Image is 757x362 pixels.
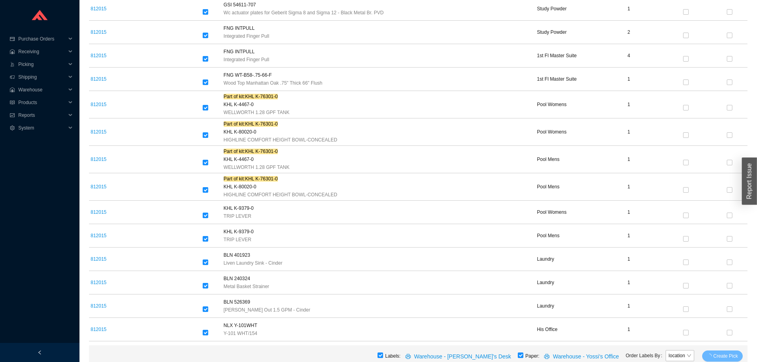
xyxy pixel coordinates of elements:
[37,350,42,355] span: left
[91,53,106,58] a: 812015
[535,318,598,341] td: His Office
[598,68,660,91] td: 1
[224,108,290,116] span: WELLWORTH 1.28 GPF TANK
[91,157,106,162] a: 812015
[224,275,250,283] span: BLN 240324
[91,256,106,262] a: 812015
[224,56,269,64] span: Integrated Finger Pull
[224,329,257,337] span: Y-101 WHT/154
[535,91,598,118] td: Pool Womens
[18,45,66,58] span: Receiving
[91,209,106,215] a: 812015
[535,248,598,271] td: Laundry
[91,184,106,190] a: 812015
[224,183,256,191] span: KHL K-80020-0
[535,44,598,68] td: 1st Fl Master Suite
[598,21,660,44] td: 2
[224,48,255,56] span: FNG INTPULL
[598,44,660,68] td: 4
[224,321,257,329] span: NLX Y-101WHT
[224,155,254,163] span: KHL K-4467-0
[598,201,660,224] td: 1
[544,354,551,360] span: printer
[224,136,337,144] span: HIGHLINE COMFORT HEIGHT BOWL-CONCEALED
[598,91,660,118] td: 1
[91,76,106,82] a: 812015
[598,224,660,248] td: 1
[669,350,691,361] span: location
[91,233,106,238] a: 812015
[224,191,337,199] span: HIGHLINE COMFORT HEIGHT BOWL-CONCEALED
[224,204,254,212] span: KHL K-9379-0
[10,113,15,118] span: fund
[535,224,598,248] td: Pool Mens
[401,350,518,362] button: printerWarehouse - [PERSON_NAME]'s Desk
[224,79,323,87] span: Wood Top Manhattan Oak .75" Thick 66" Flush
[535,68,598,91] td: 1st Fl Master Suite
[224,121,278,127] mark: Part of kit: KHL K-76301-0
[10,37,15,41] span: credit-card
[598,248,660,271] td: 1
[18,71,66,83] span: Shipping
[702,350,743,362] button: Create Pick
[18,33,66,45] span: Purchase Orders
[91,29,106,35] a: 812015
[535,21,598,44] td: Study Powder
[224,228,254,236] span: KHL K-9379-0
[224,149,278,154] mark: Part of kit: KHL K-76301-0
[91,327,106,332] a: 812015
[224,32,269,40] span: Integrated Finger Pull
[18,109,66,122] span: Reports
[224,283,269,290] span: Metal Basket Strainer
[626,350,666,361] label: Order Labels By
[224,101,254,108] span: KHL K-4467-0
[224,251,250,259] span: BLN 401923
[713,352,738,360] span: Create Pick
[18,122,66,134] span: System
[18,83,66,96] span: Warehouse
[224,259,283,267] span: Liven Laundry Sink - Cinder
[91,102,106,107] a: 812015
[535,294,598,318] td: Laundry
[224,298,250,306] span: BLN 526369
[10,100,15,105] span: read
[224,212,252,220] span: TRIP LEVER
[405,354,412,360] span: printer
[18,96,66,109] span: Products
[224,236,252,244] span: TRIP LEVER
[598,271,660,294] td: 1
[414,352,511,361] span: Warehouse - [PERSON_NAME]'s Desk
[91,303,106,309] a: 812015
[224,306,310,314] span: [PERSON_NAME] Out 1.5 GPM - Cinder
[224,9,384,17] span: Wc actuator plates for Geberit Sigma 8 and Sigma 12 - Black Metal Br. PVD
[91,280,106,285] a: 812015
[535,201,598,224] td: Pool Womens
[224,163,290,171] span: WELLWORTH 1.28 GPF TANK
[535,173,598,201] td: Pool Mens
[598,146,660,173] td: 1
[535,271,598,294] td: Laundry
[91,129,106,135] a: 812015
[224,128,256,136] span: KHL K-80020-0
[535,146,598,173] td: Pool Mens
[224,94,278,99] mark: Part of kit: KHL K-76301-0
[707,354,713,358] span: loading
[224,71,272,79] span: FNG WT-B58-.75-66-F
[535,118,598,146] td: Pool Womens
[18,58,66,71] span: Picking
[539,350,625,362] button: printerWarehouse - Yossi's Office
[598,118,660,146] td: 1
[224,24,255,32] span: FNG INTPULL
[10,126,15,130] span: setting
[224,1,256,9] span: GSI 54611-707
[224,176,278,182] mark: Part of kit: KHL K-76301-0
[598,173,660,201] td: 1
[91,6,106,12] a: 812015
[598,318,660,341] td: 1
[598,294,660,318] td: 1
[553,352,619,361] span: Warehouse - Yossi's Office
